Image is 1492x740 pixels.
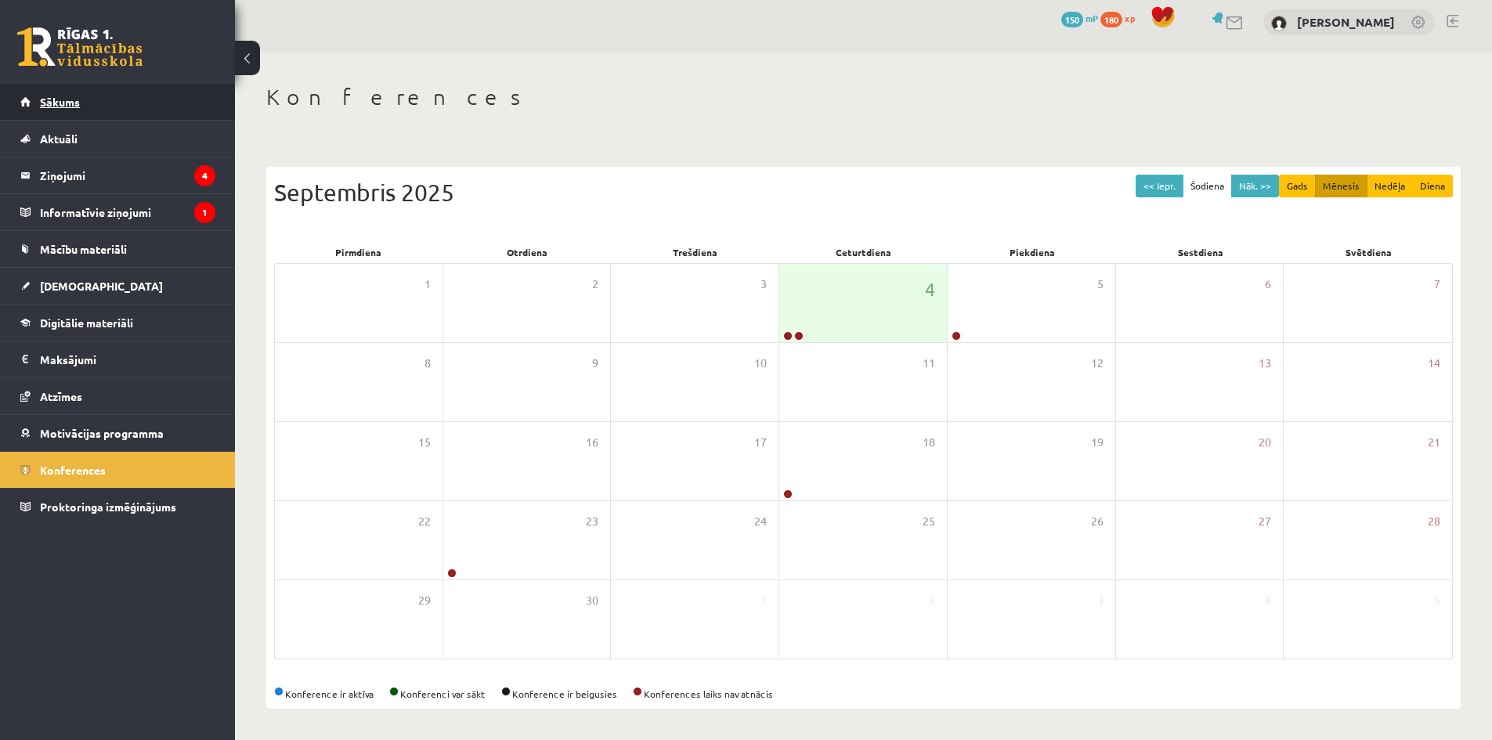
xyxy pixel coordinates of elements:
span: Atzīmes [40,389,82,403]
a: Aktuāli [20,121,215,157]
span: 22 [418,513,431,530]
h1: Konferences [266,84,1461,110]
span: 150 [1061,12,1083,27]
div: Piekdiena [948,241,1116,263]
a: Informatīvie ziņojumi1 [20,194,215,230]
a: [PERSON_NAME] [1297,14,1395,30]
span: 21 [1428,434,1440,451]
span: 7 [1434,276,1440,293]
span: 2 [929,592,935,609]
span: 28 [1428,513,1440,530]
span: 6 [1265,276,1271,293]
a: Maksājumi [20,341,215,377]
span: Konferences [40,463,106,477]
span: 29 [418,592,431,609]
i: 4 [194,165,215,186]
a: Rīgas 1. Tālmācības vidusskola [17,27,143,67]
span: Sākums [40,95,80,109]
div: Ceturtdiena [779,241,948,263]
span: 5 [1097,276,1104,293]
span: Mācību materiāli [40,242,127,256]
img: Kristina Ishchenko [1271,16,1287,31]
span: Proktoringa izmēģinājums [40,500,176,514]
button: Gads [1279,175,1316,197]
span: 14 [1428,355,1440,372]
span: 30 [586,592,598,609]
div: Trešdiena [611,241,779,263]
span: 2 [592,276,598,293]
span: 180 [1100,12,1122,27]
a: 180 xp [1100,12,1143,24]
span: 8 [424,355,431,372]
a: Digitālie materiāli [20,305,215,341]
span: 1 [760,592,767,609]
a: Motivācijas programma [20,415,215,451]
div: Konference ir aktīva Konferenci var sākt Konference ir beigusies Konferences laiks nav atnācis [274,687,1453,701]
div: Sestdiena [1116,241,1284,263]
span: xp [1125,12,1135,24]
button: Nedēļa [1367,175,1413,197]
a: [DEMOGRAPHIC_DATA] [20,268,215,304]
span: 4 [925,276,935,302]
a: Sākums [20,84,215,120]
a: Ziņojumi4 [20,157,215,193]
span: 16 [586,434,598,451]
div: Otrdiena [443,241,611,263]
a: Konferences [20,452,215,488]
button: << Iepr. [1136,175,1183,197]
legend: Ziņojumi [40,157,215,193]
span: 17 [754,434,767,451]
span: 1 [424,276,431,293]
span: 3 [1097,592,1104,609]
span: 12 [1091,355,1104,372]
span: Aktuāli [40,132,78,146]
div: Svētdiena [1284,241,1453,263]
span: 13 [1259,355,1271,372]
a: 150 mP [1061,12,1098,24]
span: 23 [586,513,598,530]
a: Mācību materiāli [20,231,215,267]
button: Nāk. >> [1231,175,1279,197]
span: [DEMOGRAPHIC_DATA] [40,279,163,293]
span: 18 [923,434,935,451]
span: 4 [1265,592,1271,609]
span: 27 [1259,513,1271,530]
span: 25 [923,513,935,530]
span: mP [1086,12,1098,24]
span: 24 [754,513,767,530]
span: 20 [1259,434,1271,451]
div: Septembris 2025 [274,175,1453,210]
span: 11 [923,355,935,372]
a: Atzīmes [20,378,215,414]
legend: Informatīvie ziņojumi [40,194,215,230]
a: Proktoringa izmēģinājums [20,489,215,525]
button: Mēnesis [1315,175,1367,197]
i: 1 [194,202,215,223]
span: 15 [418,434,431,451]
span: 19 [1091,434,1104,451]
span: 5 [1434,592,1440,609]
legend: Maksājumi [40,341,215,377]
span: 3 [760,276,767,293]
span: Digitālie materiāli [40,316,133,330]
div: Pirmdiena [274,241,443,263]
button: Diena [1412,175,1453,197]
span: 10 [754,355,767,372]
button: Šodiena [1183,175,1232,197]
span: 26 [1091,513,1104,530]
span: Motivācijas programma [40,426,164,440]
span: 9 [592,355,598,372]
